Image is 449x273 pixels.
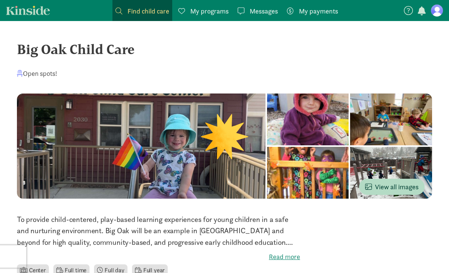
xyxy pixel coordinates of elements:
[365,182,419,192] span: View all images
[17,68,57,78] div: Open spots!
[127,6,169,16] span: Find child care
[250,6,278,16] span: Messages
[17,252,300,261] label: Read more
[190,6,229,16] span: My programs
[17,214,300,248] p: To provide child-centered, play-based learning experiences for young children in a safe and nurtu...
[299,6,338,16] span: My payments
[17,39,432,59] div: Big Oak Child Care
[6,6,50,15] a: Kinside
[359,179,425,195] button: View all images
